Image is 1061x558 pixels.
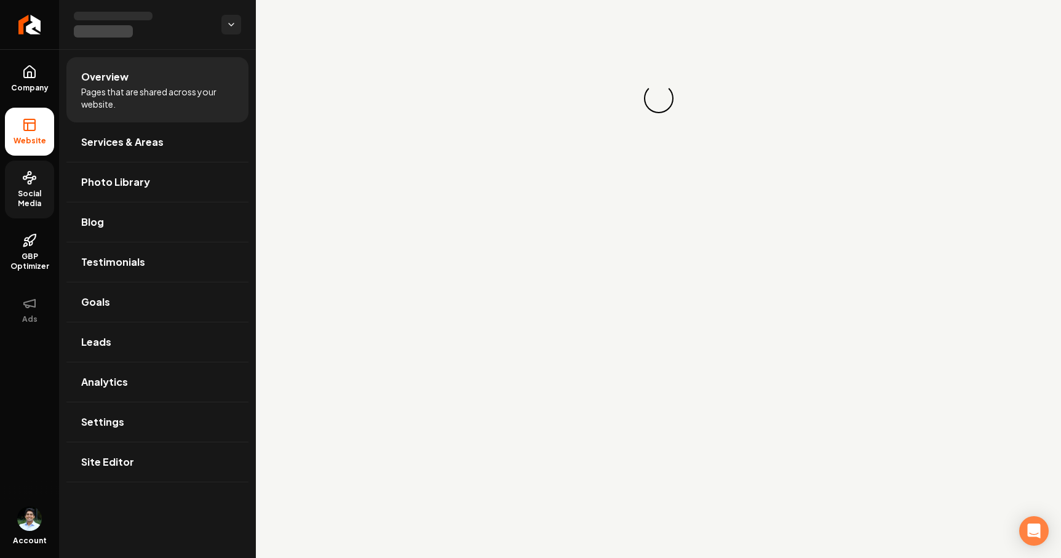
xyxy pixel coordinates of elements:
a: Social Media [5,161,54,218]
span: Blog [81,215,104,229]
span: Ads [17,314,42,324]
button: Ads [5,286,54,334]
span: Website [9,136,51,146]
span: Services & Areas [81,135,164,149]
span: Pages that are shared across your website. [81,86,234,110]
span: Analytics [81,375,128,389]
span: Site Editor [81,455,134,469]
span: Leads [81,335,111,349]
span: Account [13,536,47,546]
span: Settings [81,415,124,429]
img: Rebolt Logo [18,15,41,34]
span: Photo Library [81,175,150,189]
a: Company [5,55,54,103]
span: GBP Optimizer [5,252,54,271]
span: Company [6,83,54,93]
a: Testimonials [66,242,248,282]
span: Testimonials [81,255,145,269]
a: Blog [66,202,248,242]
div: Loading [640,80,677,117]
a: Site Editor [66,442,248,482]
a: GBP Optimizer [5,223,54,281]
a: Services & Areas [66,122,248,162]
span: Overview [81,70,129,84]
img: Arwin Rahmatpanah [17,506,42,531]
div: Open Intercom Messenger [1019,516,1049,546]
span: Goals [81,295,110,309]
a: Photo Library [66,162,248,202]
button: Open user button [17,506,42,531]
span: Social Media [5,189,54,209]
a: Goals [66,282,248,322]
a: Settings [66,402,248,442]
a: Analytics [66,362,248,402]
a: Leads [66,322,248,362]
